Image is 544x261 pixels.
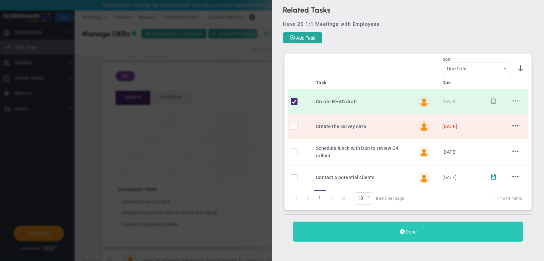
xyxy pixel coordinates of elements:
[442,149,457,155] span: [DATE]
[283,21,379,27] span: Have 20 1:1 Meetings with Employees
[354,192,374,205] span: 0
[314,190,326,205] span: 1
[443,63,499,74] span: Due Date
[412,194,522,203] span: 1 - 4 of 4 items
[499,63,511,76] span: select
[419,147,429,157] img: Hannah Dogru
[283,32,322,43] button: Add Task
[442,99,457,104] span: [DATE]
[419,173,429,183] img: Hannah Dogru
[364,193,374,204] span: select
[293,222,523,242] button: Done
[443,57,511,62] div: Sort
[442,124,457,129] span: [DATE]
[316,123,411,130] div: Create the survey data
[419,97,429,107] img: Hannah Dogru
[296,35,316,41] span: Add Task
[419,121,429,132] img: Hannah Dogru
[316,144,411,160] div: Schedule lunch with Don to review Q4 rollout
[440,76,477,89] th: Due
[354,193,364,204] span: 10
[313,76,414,89] th: Task
[442,175,457,180] span: [DATE]
[316,174,411,181] div: Contact 5 potential clients
[406,229,417,234] span: Done
[316,98,411,105] div: Create BHAG draft
[283,5,533,16] h2: Related Tasks
[354,192,404,205] span: items per page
